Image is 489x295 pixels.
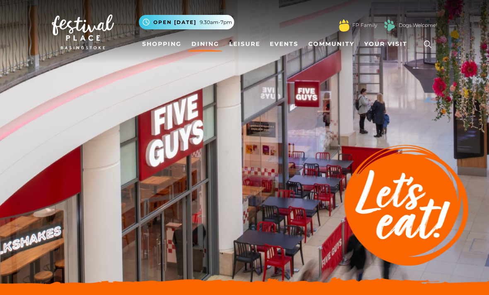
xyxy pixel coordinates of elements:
[352,22,377,29] a: FP Family
[399,22,437,29] a: Dogs Welcome!
[226,36,264,52] a: Leisure
[153,19,196,26] span: Open [DATE]
[266,36,302,52] a: Events
[52,14,114,49] img: Festival Place Logo
[305,36,358,52] a: Community
[139,36,185,52] a: Shopping
[139,15,234,29] button: Open [DATE] 9.30am-7pm
[200,19,232,26] span: 9.30am-7pm
[188,36,223,52] a: Dining
[361,36,415,52] a: Your Visit
[364,40,407,48] span: Your Visit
